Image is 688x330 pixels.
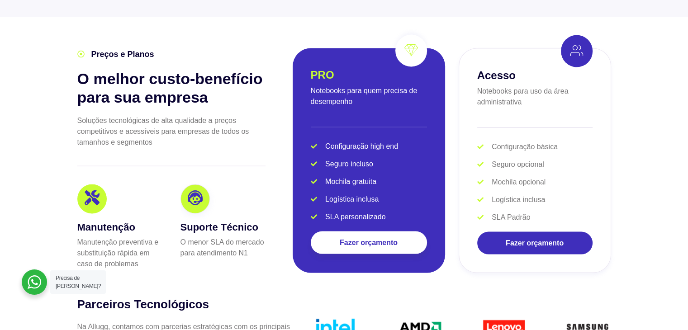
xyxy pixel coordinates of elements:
[311,85,427,107] p: Notebooks para quem precisa de desempenho
[323,194,379,205] span: Logística inclusa
[477,69,516,81] h2: Acesso
[506,240,564,247] span: Fazer orçamento
[489,212,530,223] span: SLA Padrão
[89,48,154,61] span: Preços e Planos
[77,220,162,235] h3: Manutenção
[77,237,162,269] p: Manutenção preventiva e substituição rápida em caso de problemas
[56,275,101,289] span: Precisa de [PERSON_NAME]?
[323,159,373,170] span: Seguro incluso
[489,141,558,152] span: Configuração básica
[180,237,266,259] p: O menor SLA do mercado para atendimento N1
[643,287,688,330] div: Widget de chat
[77,297,291,312] h2: Parceiros Tecnológicos
[643,287,688,330] iframe: Chat Widget
[311,231,427,254] a: Fazer orçamento
[323,176,376,187] span: Mochila gratuita
[489,177,546,188] span: Mochila opcional
[180,220,266,235] h3: Suporte Técnico
[489,194,545,205] span: Logística inclusa
[323,212,385,222] span: SLA personalizado
[489,159,544,170] span: Seguro opcional
[323,141,398,152] span: Configuração high end
[340,239,398,246] span: Fazer orçamento
[311,69,334,81] h2: PRO
[77,115,266,148] p: Soluções tecnológicas de alta qualidade a preços competitivos e acessíveis para empresas de todos...
[477,86,593,108] p: Notebooks para uso da área administrativa
[77,70,266,107] h2: O melhor custo-benefício para sua empresa
[477,232,593,255] a: Fazer orçamento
